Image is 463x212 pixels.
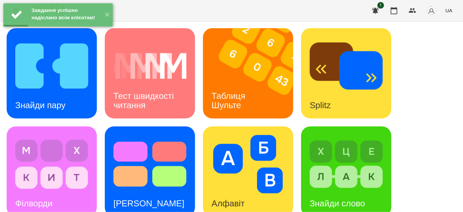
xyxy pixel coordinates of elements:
[15,198,52,208] h3: Філворди
[212,135,285,193] img: Алфавіт
[15,100,66,110] h3: Знайди пару
[445,7,452,14] span: UA
[443,4,455,17] button: UA
[310,198,365,208] h3: Знайди слово
[212,91,248,110] h3: Таблиця Шульте
[212,198,245,208] h3: Алфавіт
[301,28,391,118] a: SplitzSplitz
[427,6,436,15] img: avatar_s.png
[203,28,293,118] a: Таблиця ШультеТаблиця Шульте
[113,135,186,193] img: Тест Струпа
[7,28,97,118] a: Знайди паруЗнайди пару
[377,2,384,9] span: 1
[15,37,88,95] img: Знайди пару
[15,135,88,193] img: Філворди
[310,135,383,193] img: Знайди слово
[32,7,99,21] div: Завдання успішно надіслано всім клієнтам!
[310,37,383,95] img: Splitz
[113,91,176,110] h3: Тест швидкості читання
[203,28,301,118] img: Таблиця Шульте
[105,28,195,118] a: Тест швидкості читанняТест швидкості читання
[310,100,331,110] h3: Splitz
[113,198,184,208] h3: [PERSON_NAME]
[113,37,186,95] img: Тест швидкості читання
